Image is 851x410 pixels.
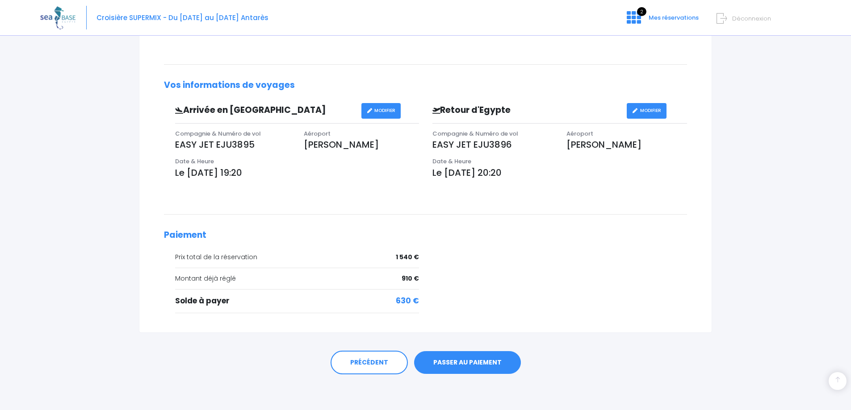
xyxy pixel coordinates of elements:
a: 2 Mes réservations [620,17,704,25]
span: Aéroport [566,129,593,138]
p: [PERSON_NAME] [566,138,687,151]
div: Solde à payer [175,295,419,307]
p: [PERSON_NAME] [304,138,419,151]
a: MODIFIER [627,103,667,119]
span: 1 540 € [396,253,419,262]
span: 2 [637,7,646,16]
div: Montant déjà réglé [175,274,419,283]
span: Compagnie & Numéro de vol [432,129,518,138]
span: 910 € [402,274,419,283]
span: 630 € [396,295,419,307]
p: Le [DATE] 19:20 [175,166,419,179]
h2: Paiement [164,230,687,240]
h3: Retour d'Egypte [426,105,627,116]
div: Prix total de la réservation [175,253,419,262]
span: Aéroport [304,129,331,138]
p: EASY JET EJU3895 [175,138,290,151]
span: Date & Heure [432,157,471,166]
h3: Arrivée en [GEOGRAPHIC_DATA] [168,105,361,116]
p: Le [DATE] 20:20 [432,166,688,179]
span: Croisière SUPERMIX - Du [DATE] au [DATE] Antarès [96,13,268,22]
span: Mes réservations [649,13,699,22]
h2: Vos informations de voyages [164,80,687,91]
a: PASSER AU PAIEMENT [414,351,521,374]
span: Date & Heure [175,157,214,166]
a: MODIFIER [361,103,401,119]
span: Déconnexion [732,14,771,23]
a: PRÉCÉDENT [331,351,408,375]
p: EASY JET EJU3896 [432,138,553,151]
span: Compagnie & Numéro de vol [175,129,261,138]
